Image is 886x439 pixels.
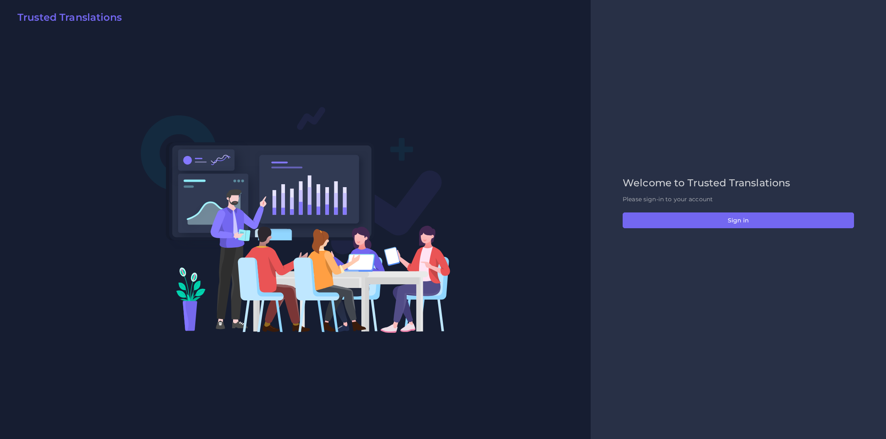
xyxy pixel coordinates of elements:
[17,12,122,24] h2: Trusted Translations
[12,12,122,27] a: Trusted Translations
[623,195,854,204] p: Please sign-in to your account
[140,106,451,333] img: Login V2
[623,177,854,189] h2: Welcome to Trusted Translations
[623,212,854,228] button: Sign in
